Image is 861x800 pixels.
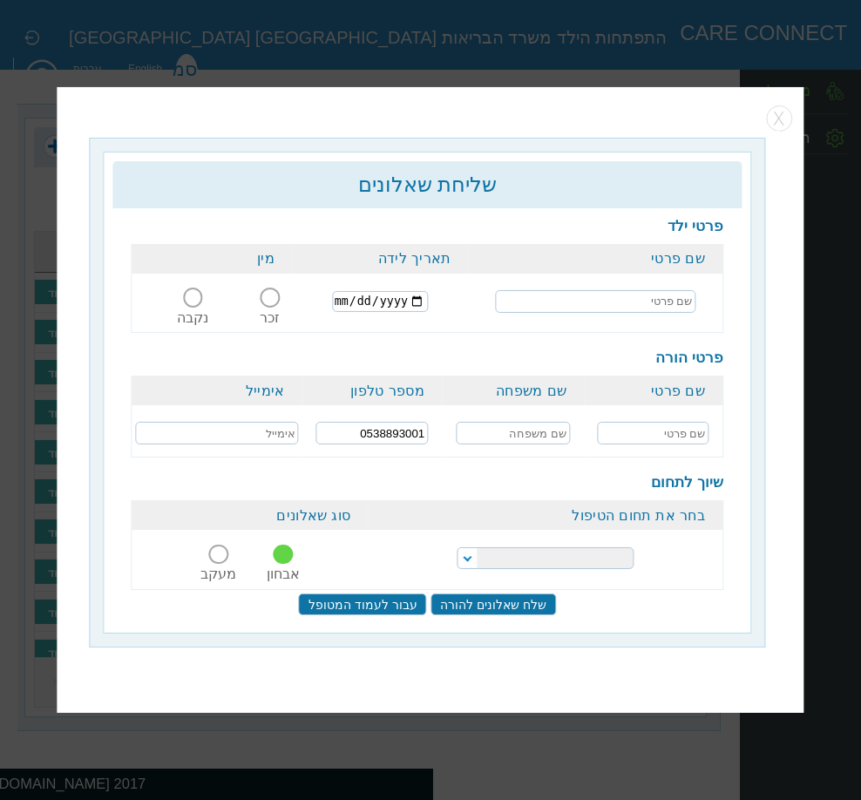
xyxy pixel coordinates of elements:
input: מספר טלפון [315,422,428,444]
th: אימייל [132,376,302,405]
b: פרטי ילד [668,217,723,234]
input: עבור לעמוד המטופל [299,593,427,615]
th: בחר את תחום הטיפול [369,500,723,530]
input: שם פרטי [598,422,709,444]
h2: שליחת שאלונים [122,172,733,196]
label: מעקב [200,566,236,581]
input: שלח שאלונים להורה [430,593,556,615]
label: זכר [260,309,280,324]
th: תאריך לידה [292,243,469,273]
input: תאריך לידה [333,290,428,311]
th: שם פרטי [584,376,722,405]
th: מספר טלפון [302,376,442,405]
label: נקבה [177,309,208,324]
input: שם משפחה [456,422,570,444]
input: אימייל [136,422,299,444]
th: סוג שאלונים [132,500,368,530]
th: שם פרטי [469,243,723,273]
label: אבחון [267,566,300,581]
b: שיוך לתחום [651,474,723,491]
b: פרטי הורה [655,349,723,366]
th: מין [132,243,292,273]
th: שם משפחה [442,376,584,405]
input: שם פרטי [495,289,695,312]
